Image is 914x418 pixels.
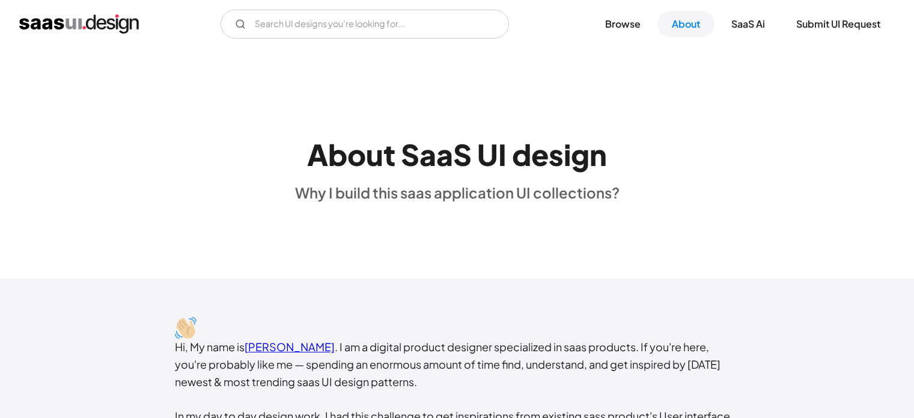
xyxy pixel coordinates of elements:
[782,11,895,37] a: Submit UI Request
[591,11,655,37] a: Browse
[19,14,139,34] a: home
[295,183,620,201] div: Why I build this saas application UI collections?
[657,11,714,37] a: About
[307,137,607,172] h1: About SaaS UI design
[221,10,509,38] form: Email Form
[717,11,779,37] a: SaaS Ai
[221,10,509,38] input: Search UI designs you're looking for...
[245,340,335,354] a: [PERSON_NAME]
